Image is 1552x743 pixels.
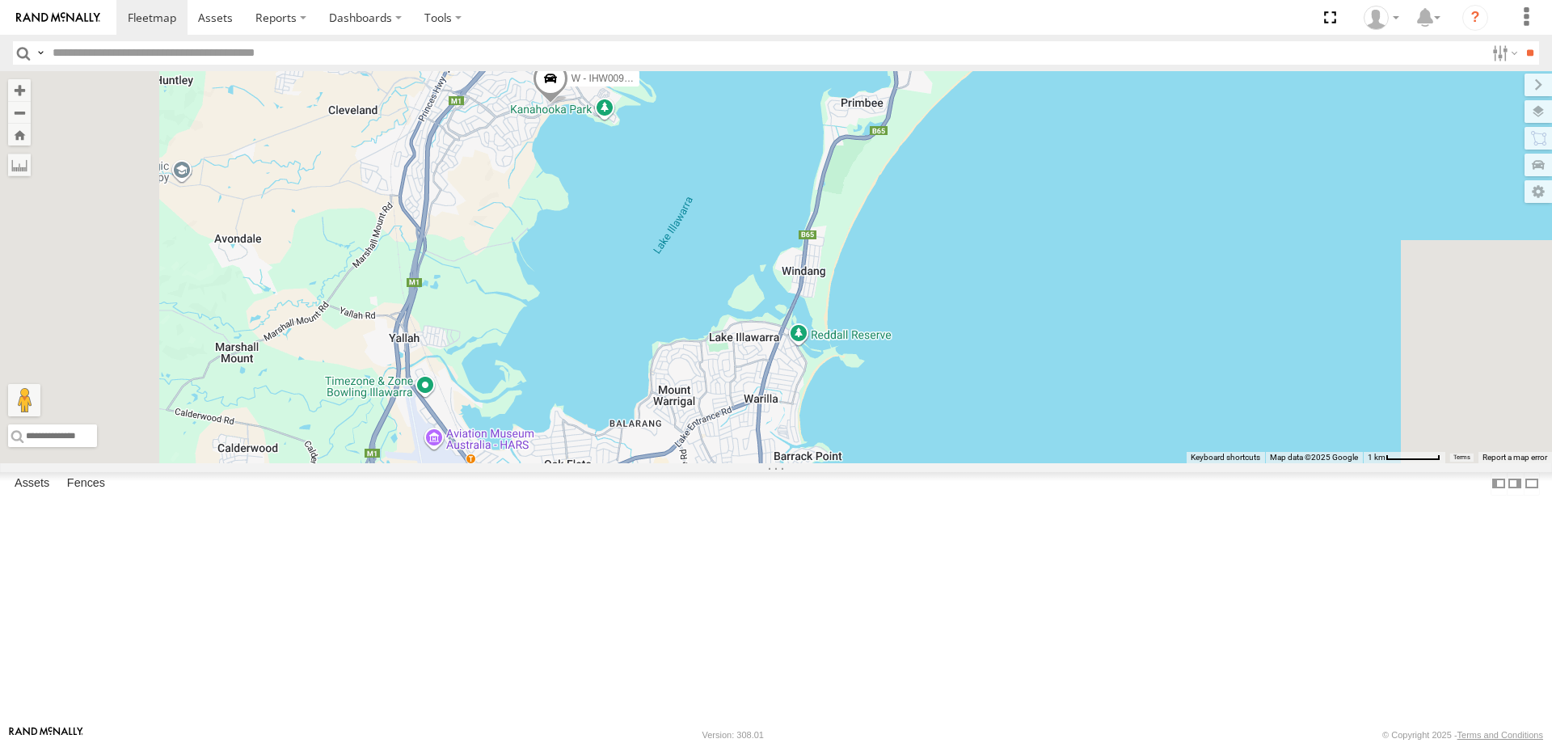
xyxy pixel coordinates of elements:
a: Visit our Website [9,727,83,743]
label: Search Filter Options [1486,41,1520,65]
i: ? [1462,5,1488,31]
img: rand-logo.svg [16,12,100,23]
button: Map Scale: 1 km per 64 pixels [1363,452,1445,463]
div: Tye Clark [1358,6,1405,30]
button: Zoom out [8,101,31,124]
label: Search Query [34,41,47,65]
label: Measure [8,154,31,176]
a: Terms and Conditions [1457,730,1543,740]
button: Zoom Home [8,124,31,146]
label: Dock Summary Table to the Right [1507,472,1523,496]
label: Assets [6,472,57,495]
button: Zoom in [8,79,31,101]
span: 1 km [1368,453,1385,462]
label: Dock Summary Table to the Left [1491,472,1507,496]
label: Fences [59,472,113,495]
div: Version: 308.01 [702,730,764,740]
label: Hide Summary Table [1524,472,1540,496]
a: Report a map error [1482,453,1547,462]
a: Terms (opens in new tab) [1453,454,1470,461]
label: Map Settings [1525,180,1552,203]
div: © Copyright 2025 - [1382,730,1543,740]
span: Map data ©2025 Google [1270,453,1358,462]
span: W - IHW009 - [PERSON_NAME] [571,73,713,84]
button: Keyboard shortcuts [1191,452,1260,463]
button: Drag Pegman onto the map to open Street View [8,384,40,416]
